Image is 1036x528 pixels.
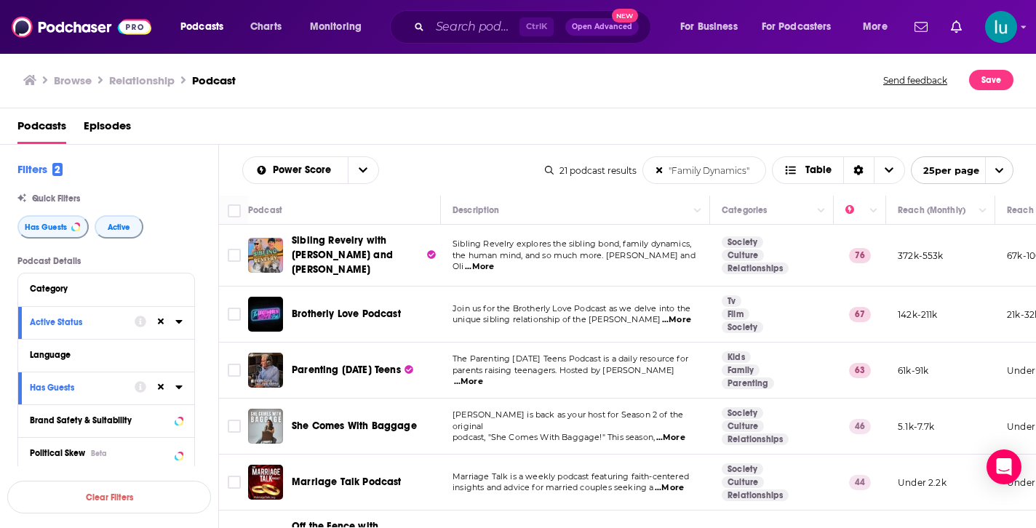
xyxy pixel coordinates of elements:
button: Open AdvancedNew [565,18,639,36]
span: Political Skew [30,448,85,458]
img: Brotherly Love Podcast [248,297,283,332]
a: Relationships [722,433,789,445]
span: Quick Filters [32,193,80,204]
a: Show notifications dropdown [909,15,933,39]
div: Open Intercom Messenger [987,449,1021,484]
span: Charts [250,17,282,37]
span: Toggle select row [228,308,241,321]
span: Active [108,223,130,231]
div: Reach (Monthly) [898,201,965,219]
span: Sibling Revelry with [PERSON_NAME] and [PERSON_NAME] [292,234,393,276]
img: Marriage Talk Podcast [248,465,283,500]
a: Society [722,321,763,333]
span: ...More [656,432,685,444]
span: the human mind, and so much more. [PERSON_NAME] and Oli [453,250,696,272]
button: Clear Filters [7,481,211,513]
a: She Comes With Baggage [292,419,417,433]
span: Has Guests [25,223,67,231]
div: Categories [722,201,767,219]
span: Parenting [DATE] Teens [292,364,401,376]
button: Save [969,70,1013,90]
div: Power Score [845,201,866,219]
div: Has Guests [30,383,125,393]
button: Column Actions [813,202,830,220]
div: Category [30,284,173,294]
button: Category [30,279,183,297]
button: Has Guests [30,378,135,396]
a: Kids [722,351,751,363]
h2: Filters [17,162,63,176]
a: Society [722,236,763,248]
div: Description [453,201,499,219]
span: Ctrl K [519,17,554,36]
button: open menu [243,165,348,175]
p: 67 [849,307,871,321]
span: New [612,9,638,23]
button: Has Guests [17,215,89,239]
img: User Profile [985,11,1017,43]
a: Podcasts [17,114,66,144]
span: podcast, "She Comes With Baggage!" This season, [453,432,655,442]
button: Language [30,345,183,364]
button: Column Actions [689,202,706,220]
a: Brand Safety & Suitability [30,411,183,429]
p: 44 [849,475,871,489]
a: Relationships [722,489,789,501]
span: Table [805,165,832,175]
img: Parenting Today's Teens [248,353,283,388]
div: Language [30,350,173,360]
a: Show notifications dropdown [945,15,968,39]
img: She Comes With Baggage [248,409,283,444]
span: 25 per page [912,159,979,182]
a: Charts [241,15,290,39]
p: 63 [849,363,871,377]
a: Tv [722,295,741,307]
span: ...More [454,376,483,388]
a: Culture [722,476,764,488]
span: Marriage Talk Podcast [292,476,402,488]
p: Under 2.2k [898,476,947,489]
a: Marriage Talk Podcast [292,475,402,489]
p: Podcast Details [17,256,195,266]
button: open menu [752,15,853,39]
button: Choose View [772,156,905,184]
a: Parenting [722,377,774,389]
a: Society [722,463,763,475]
p: 46 [849,419,871,433]
span: Toggle select row [228,249,241,262]
a: Brotherly Love Podcast [292,307,401,321]
span: ...More [662,314,691,326]
a: Sibling Revelry with [PERSON_NAME] and [PERSON_NAME] [292,233,436,277]
a: Society [722,407,763,419]
button: Column Actions [974,202,992,220]
a: Browse [54,73,92,87]
span: Toggle select row [228,364,241,377]
span: [PERSON_NAME] is back as your host for Season 2 of the original [453,409,683,431]
span: ...More [465,261,494,273]
img: Sibling Revelry with Kate Hudson and Oliver Hudson [248,238,283,273]
span: Logged in as lusodano [985,11,1017,43]
button: open menu [670,15,756,39]
h2: Choose List sort [242,156,379,184]
a: Family [722,364,760,376]
span: parents raising teenagers. Hosted by [PERSON_NAME] [453,365,675,375]
button: open menu [170,15,242,39]
span: More [863,17,888,37]
button: Send feedback [879,70,952,90]
div: Brand Safety & Suitability [30,415,170,425]
span: Monitoring [310,17,362,37]
span: 2 [52,163,63,176]
div: Search podcasts, credits, & more... [404,10,665,44]
span: Toggle select row [228,420,241,433]
button: Show profile menu [985,11,1017,43]
p: 5.1k-7.7k [898,420,935,433]
div: Podcast [248,201,282,219]
span: Sibling Revelry explores the sibling bond, family dynamics, [453,239,691,249]
div: Beta [91,449,107,458]
button: open menu [300,15,380,39]
span: For Podcasters [762,17,832,37]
